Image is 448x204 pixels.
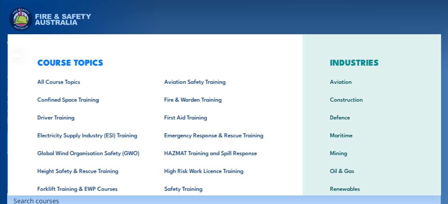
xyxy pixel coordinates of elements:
[319,162,424,179] a: Oil & Gas
[319,179,424,197] a: Renewables
[319,126,424,144] a: Maritime
[312,34,331,51] a: Contact
[319,72,424,90] a: Aviation
[153,90,280,108] a: Fire & Warden Training
[153,108,280,126] a: First Aid Training
[7,34,27,51] a: Courses
[153,179,280,197] a: Safety Training
[153,162,280,179] a: High Risk Work Licence Training
[230,34,244,51] a: News
[319,57,424,67] h3: INDUSTRIES
[26,90,153,108] a: Confined Space Training
[26,162,153,179] a: Height Safety & Rescue Training
[192,34,215,51] a: About Us
[26,179,153,197] a: Forklift Training & EWP Courses
[26,108,153,126] a: Driver Training
[26,144,153,162] a: Global Wind Organisation Safety (GWO)
[153,126,280,144] a: Emergency Response & Rescue Training
[319,108,424,126] a: Defence
[153,144,280,162] a: HAZMAT Training and Spill Response
[260,34,296,51] a: Learner Portal
[319,90,424,108] a: Construction
[319,144,424,162] a: Mining
[153,72,280,90] a: Aviation Safety Training
[26,72,153,90] a: All Course Topics
[26,126,153,144] a: Electricity Supply Industry (ESI) Training
[101,34,176,51] a: Emergency Response Services
[43,34,85,51] a: Course Calendar
[26,57,280,67] h3: COURSE TOPICS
